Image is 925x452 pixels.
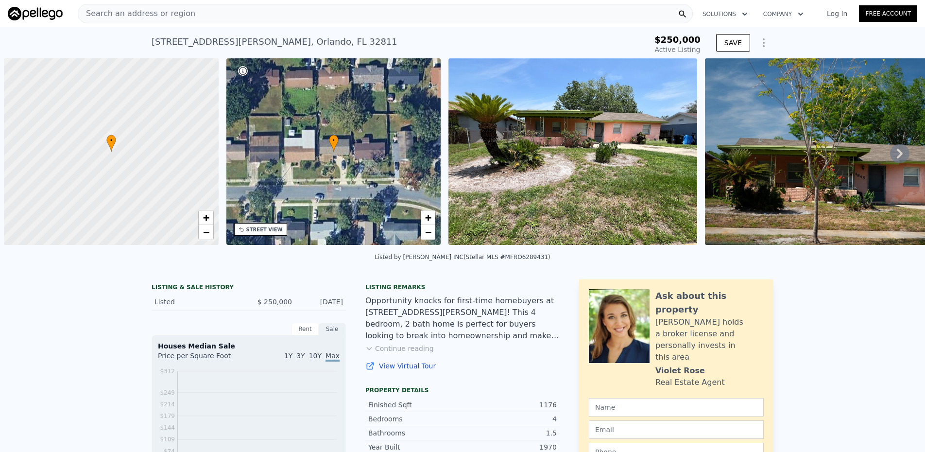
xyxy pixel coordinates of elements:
[368,414,462,424] div: Bedrooms
[589,420,764,439] input: Email
[425,226,431,238] span: −
[462,414,557,424] div: 4
[154,297,241,307] div: Listed
[106,135,116,152] div: •
[716,34,750,52] button: SAVE
[199,210,213,225] a: Zoom in
[158,351,249,366] div: Price per Square Foot
[199,225,213,240] a: Zoom out
[655,377,725,388] div: Real Estate Agent
[160,389,175,396] tspan: $249
[754,33,773,52] button: Show Options
[160,401,175,408] tspan: $214
[160,424,175,431] tspan: $144
[291,323,319,335] div: Rent
[421,225,435,240] a: Zoom out
[375,254,550,261] div: Listed by [PERSON_NAME] INC (Stellar MLS #MFRO6289431)
[368,400,462,410] div: Finished Sqft
[368,428,462,438] div: Bathrooms
[655,365,705,377] div: Violet Rose
[815,9,859,18] a: Log In
[257,298,292,306] span: $ 250,000
[421,210,435,225] a: Zoom in
[152,35,397,49] div: [STREET_ADDRESS][PERSON_NAME] , Orlando , FL 32811
[296,352,305,360] span: 3Y
[284,352,292,360] span: 1Y
[695,5,755,23] button: Solutions
[8,7,63,20] img: Pellego
[329,136,339,145] span: •
[462,428,557,438] div: 1.5
[365,386,560,394] div: Property details
[448,58,697,245] img: Sale: 147592842 Parcel: 47007169
[203,211,209,224] span: +
[158,341,340,351] div: Houses Median Sale
[655,289,764,316] div: Ask about this property
[755,5,811,23] button: Company
[78,8,195,19] span: Search an address or region
[655,46,701,53] span: Active Listing
[309,352,322,360] span: 10Y
[319,323,346,335] div: Sale
[203,226,209,238] span: −
[246,226,283,233] div: STREET VIEW
[160,436,175,443] tspan: $109
[368,442,462,452] div: Year Built
[365,344,434,353] button: Continue reading
[300,297,343,307] div: [DATE]
[654,35,701,45] span: $250,000
[425,211,431,224] span: +
[859,5,917,22] a: Free Account
[160,368,175,375] tspan: $312
[365,295,560,342] div: Opportunity knocks for first-time homebuyers at [STREET_ADDRESS][PERSON_NAME]! This 4 bedroom, 2 ...
[329,135,339,152] div: •
[152,283,346,293] div: LISTING & SALE HISTORY
[365,361,560,371] a: View Virtual Tour
[325,352,340,362] span: Max
[106,136,116,145] span: •
[655,316,764,363] div: [PERSON_NAME] holds a broker license and personally invests in this area
[462,442,557,452] div: 1970
[462,400,557,410] div: 1176
[365,283,560,291] div: Listing remarks
[160,413,175,419] tspan: $179
[589,398,764,417] input: Name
